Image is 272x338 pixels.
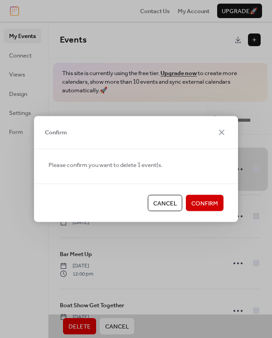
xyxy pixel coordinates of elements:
span: Confirm [45,128,67,137]
span: Cancel [153,199,177,208]
button: Cancel [148,195,182,211]
span: Please confirm you want to delete 1 event(s. [49,160,162,169]
span: Confirm [191,199,218,208]
button: Confirm [186,195,223,211]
